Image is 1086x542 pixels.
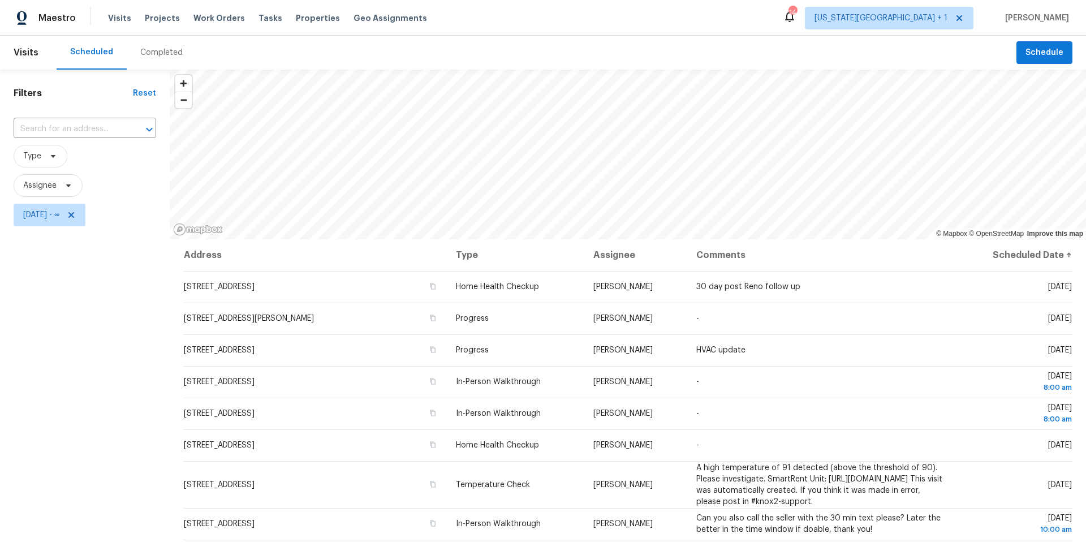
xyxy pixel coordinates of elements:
[696,464,942,506] span: A high temperature of 91 detected (above the threshold of 90). Please investigate. SmartRent Unit...
[963,404,1072,425] span: [DATE]
[23,180,57,191] span: Assignee
[696,410,699,418] span: -
[14,40,38,65] span: Visits
[456,378,541,386] span: In-Person Walkthrough
[593,315,653,322] span: [PERSON_NAME]
[108,12,131,24] span: Visits
[456,410,541,418] span: In-Person Walkthrough
[428,479,438,489] button: Copy Address
[23,150,41,162] span: Type
[184,410,255,418] span: [STREET_ADDRESS]
[815,12,947,24] span: [US_STATE][GEOGRAPHIC_DATA] + 1
[696,315,699,322] span: -
[184,283,255,291] span: [STREET_ADDRESS]
[428,518,438,528] button: Copy Address
[184,481,255,489] span: [STREET_ADDRESS]
[1048,481,1072,489] span: [DATE]
[354,12,427,24] span: Geo Assignments
[936,230,967,238] a: Mapbox
[456,441,539,449] span: Home Health Checkup
[593,481,653,489] span: [PERSON_NAME]
[696,378,699,386] span: -
[183,239,447,271] th: Address
[456,315,489,322] span: Progress
[456,520,541,528] span: In-Person Walkthrough
[788,7,796,18] div: 14
[1025,46,1063,60] span: Schedule
[456,481,530,489] span: Temperature Check
[1048,346,1072,354] span: [DATE]
[593,346,653,354] span: [PERSON_NAME]
[428,376,438,386] button: Copy Address
[687,239,954,271] th: Comments
[428,440,438,450] button: Copy Address
[963,382,1072,393] div: 8:00 am
[1048,283,1072,291] span: [DATE]
[969,230,1024,238] a: OpenStreetMap
[1027,230,1083,238] a: Improve this map
[456,346,489,354] span: Progress
[1016,41,1072,64] button: Schedule
[447,239,584,271] th: Type
[23,209,59,221] span: [DATE] - ∞
[584,239,688,271] th: Assignee
[70,46,113,58] div: Scheduled
[1048,441,1072,449] span: [DATE]
[184,346,255,354] span: [STREET_ADDRESS]
[696,346,745,354] span: HVAC update
[175,75,192,92] button: Zoom in
[14,121,124,138] input: Search for an address...
[173,223,223,236] a: Mapbox homepage
[593,520,653,528] span: [PERSON_NAME]
[593,410,653,418] span: [PERSON_NAME]
[428,281,438,291] button: Copy Address
[14,88,133,99] h1: Filters
[456,283,539,291] span: Home Health Checkup
[593,283,653,291] span: [PERSON_NAME]
[184,441,255,449] span: [STREET_ADDRESS]
[175,92,192,108] button: Zoom out
[963,514,1072,535] span: [DATE]
[593,441,653,449] span: [PERSON_NAME]
[145,12,180,24] span: Projects
[954,239,1072,271] th: Scheduled Date ↑
[963,372,1072,393] span: [DATE]
[170,70,1086,239] canvas: Map
[696,283,800,291] span: 30 day post Reno follow up
[193,12,245,24] span: Work Orders
[1001,12,1069,24] span: [PERSON_NAME]
[428,345,438,355] button: Copy Address
[133,88,156,99] div: Reset
[593,378,653,386] span: [PERSON_NAME]
[184,315,314,322] span: [STREET_ADDRESS][PERSON_NAME]
[140,47,183,58] div: Completed
[184,520,255,528] span: [STREET_ADDRESS]
[296,12,340,24] span: Properties
[963,524,1072,535] div: 10:00 am
[258,14,282,22] span: Tasks
[38,12,76,24] span: Maestro
[696,441,699,449] span: -
[428,408,438,418] button: Copy Address
[141,122,157,137] button: Open
[428,313,438,323] button: Copy Address
[184,378,255,386] span: [STREET_ADDRESS]
[1048,315,1072,322] span: [DATE]
[963,414,1072,425] div: 8:00 am
[696,514,941,534] span: Can you also call the seller with the 30 min text please? Later the better in the time window if ...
